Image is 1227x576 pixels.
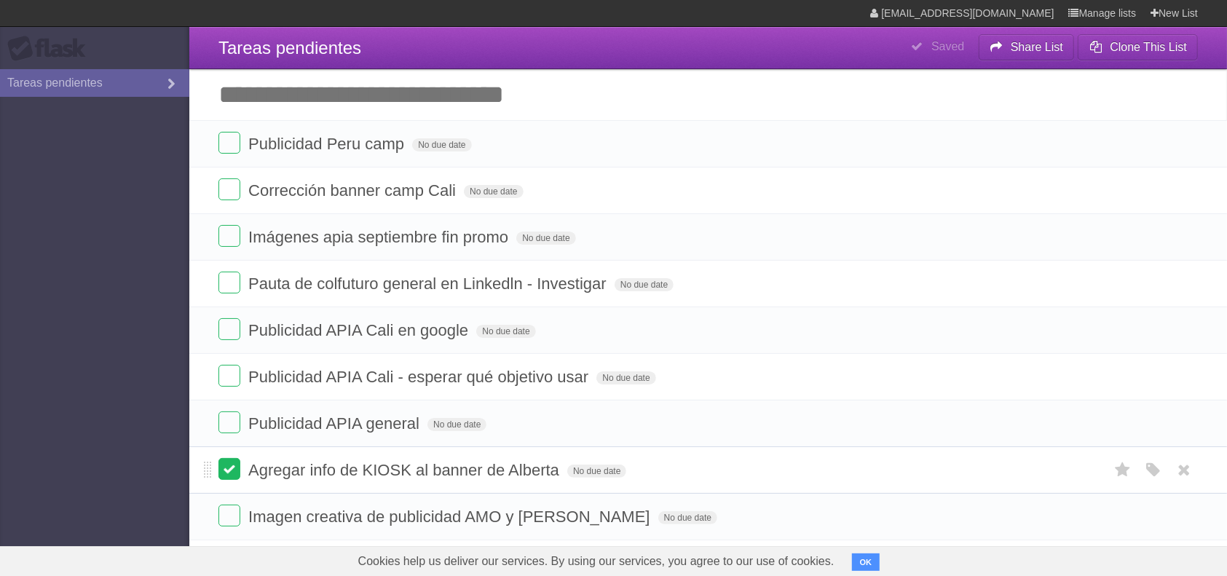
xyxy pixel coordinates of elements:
label: Done [218,178,240,200]
button: OK [852,553,880,571]
label: Done [218,318,240,340]
span: Publicidad APIA Cali en google [248,321,472,339]
span: Publicidad APIA general [248,414,423,433]
b: Share List [1011,41,1063,53]
span: Cookies help us deliver our services. By using our services, you agree to our use of cookies. [344,547,849,576]
span: Tareas pendientes [218,38,361,58]
span: No due date [412,138,471,151]
label: Done [218,411,240,433]
label: Done [218,458,240,480]
button: Share List [979,34,1075,60]
label: Star task [1109,458,1137,482]
span: Publicidad Peru camp [248,135,408,153]
label: Done [218,272,240,293]
label: Done [218,505,240,526]
span: No due date [464,185,523,198]
span: No due date [567,465,626,478]
span: Imágenes apia septiembre fin promo [248,228,512,246]
button: Clone This List [1078,34,1198,60]
span: Corrección banner camp Cali [248,181,459,200]
label: Done [218,132,240,154]
label: Done [218,225,240,247]
span: Pauta de colfuturo general en Linkedln - Investigar [248,275,610,293]
span: No due date [596,371,655,384]
span: No due date [476,325,535,338]
span: Agregar info de KIOSK al banner de Alberta [248,461,563,479]
span: Publicidad APIA Cali - esperar qué objetivo usar [248,368,592,386]
div: Flask [7,36,95,62]
label: Done [218,365,240,387]
span: No due date [516,232,575,245]
span: No due date [658,511,717,524]
span: No due date [427,418,486,431]
span: Imagen creativa de publicidad AMO y [PERSON_NAME] [248,508,653,526]
b: Saved [931,40,964,52]
b: Clone This List [1110,41,1187,53]
span: No due date [615,278,674,291]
